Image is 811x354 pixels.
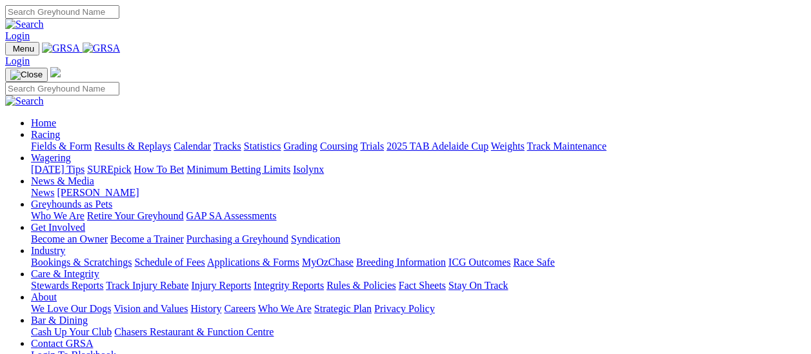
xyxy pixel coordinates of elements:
[527,141,606,152] a: Track Maintenance
[57,187,139,198] a: [PERSON_NAME]
[31,129,60,140] a: Racing
[244,141,281,152] a: Statistics
[5,68,48,82] button: Toggle navigation
[114,303,188,314] a: Vision and Values
[224,303,255,314] a: Careers
[31,326,112,337] a: Cash Up Your Club
[31,257,806,268] div: Industry
[258,303,312,314] a: Who We Are
[513,257,554,268] a: Race Safe
[31,210,85,221] a: Who We Are
[302,257,354,268] a: MyOzChase
[5,55,30,66] a: Login
[31,152,71,163] a: Wagering
[254,280,324,291] a: Integrity Reports
[31,222,85,233] a: Get Involved
[114,326,274,337] a: Chasers Restaurant & Function Centre
[207,257,299,268] a: Applications & Forms
[186,233,288,244] a: Purchasing a Greyhound
[31,210,806,222] div: Greyhounds as Pets
[5,5,119,19] input: Search
[134,164,185,175] a: How To Bet
[214,141,241,152] a: Tracks
[186,210,277,221] a: GAP SA Assessments
[326,280,396,291] a: Rules & Policies
[386,141,488,152] a: 2025 TAB Adelaide Cup
[190,303,221,314] a: History
[50,67,61,77] img: logo-grsa-white.png
[374,303,435,314] a: Privacy Policy
[5,30,30,41] a: Login
[31,338,93,349] a: Contact GRSA
[134,257,205,268] a: Schedule of Fees
[491,141,525,152] a: Weights
[31,164,806,175] div: Wagering
[191,280,251,291] a: Injury Reports
[5,42,39,55] button: Toggle navigation
[31,291,57,302] a: About
[293,164,324,175] a: Isolynx
[31,187,54,198] a: News
[10,70,43,80] img: Close
[5,19,44,30] img: Search
[83,43,121,54] img: GRSA
[448,257,510,268] a: ICG Outcomes
[31,268,99,279] a: Care & Integrity
[5,95,44,107] img: Search
[31,141,92,152] a: Fields & Form
[31,303,806,315] div: About
[31,280,103,291] a: Stewards Reports
[31,117,56,128] a: Home
[31,199,112,210] a: Greyhounds as Pets
[31,187,806,199] div: News & Media
[314,303,372,314] a: Strategic Plan
[291,233,340,244] a: Syndication
[42,43,80,54] img: GRSA
[106,280,188,291] a: Track Injury Rebate
[31,245,65,256] a: Industry
[31,141,806,152] div: Racing
[31,303,111,314] a: We Love Our Dogs
[31,315,88,326] a: Bar & Dining
[31,175,94,186] a: News & Media
[31,280,806,291] div: Care & Integrity
[13,44,34,54] span: Menu
[87,164,131,175] a: SUREpick
[356,257,446,268] a: Breeding Information
[174,141,211,152] a: Calendar
[186,164,290,175] a: Minimum Betting Limits
[31,257,132,268] a: Bookings & Scratchings
[31,164,85,175] a: [DATE] Tips
[110,233,184,244] a: Become a Trainer
[399,280,446,291] a: Fact Sheets
[31,326,806,338] div: Bar & Dining
[87,210,184,221] a: Retire Your Greyhound
[320,141,358,152] a: Coursing
[94,141,171,152] a: Results & Replays
[360,141,384,152] a: Trials
[31,233,806,245] div: Get Involved
[5,82,119,95] input: Search
[448,280,508,291] a: Stay On Track
[31,233,108,244] a: Become an Owner
[284,141,317,152] a: Grading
